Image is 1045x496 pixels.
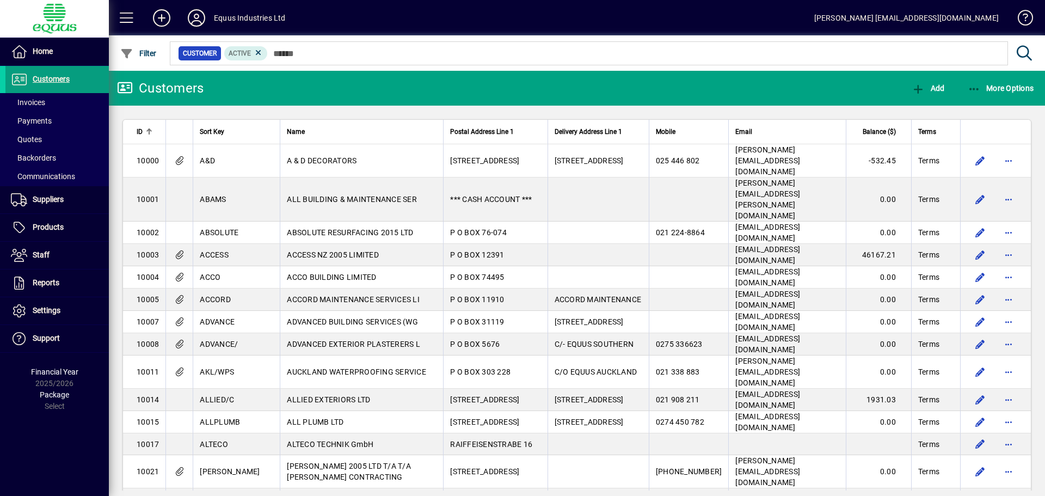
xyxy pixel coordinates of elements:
[814,9,999,27] div: [PERSON_NAME] [EMAIL_ADDRESS][DOMAIN_NAME]
[972,268,989,286] button: Edit
[918,466,939,477] span: Terms
[918,316,939,327] span: Terms
[450,228,507,237] span: P O BOX 76-074
[450,295,504,304] span: P O BOX 11910
[137,467,159,476] span: 10021
[11,154,56,162] span: Backorders
[33,334,60,342] span: Support
[735,126,839,138] div: Email
[1000,246,1017,264] button: More options
[450,273,504,281] span: P O BOX 74495
[137,156,159,165] span: 10000
[918,366,939,377] span: Terms
[656,418,704,426] span: 0274 450 782
[137,368,159,376] span: 10011
[909,78,947,98] button: Add
[287,250,379,259] span: ACCESS NZ 2005 LIMITED
[450,368,511,376] span: P O BOX 303 228
[11,98,45,107] span: Invoices
[450,418,519,426] span: [STREET_ADDRESS]
[5,112,109,130] a: Payments
[137,418,159,426] span: 10015
[200,273,220,281] span: ACCO
[5,93,109,112] a: Invoices
[450,440,532,449] span: RAIFFEISENSTRABE 16
[5,167,109,186] a: Communications
[735,223,800,242] span: [EMAIL_ADDRESS][DOMAIN_NAME]
[183,48,217,59] span: Customer
[287,340,420,348] span: ADVANCED EXTERIOR PLASTERERS L
[11,135,42,144] span: Quotes
[450,317,504,326] span: P O BOX 31119
[224,46,268,60] mat-chip: Activation Status: Active
[918,126,936,138] span: Terms
[972,335,989,353] button: Edit
[918,394,939,405] span: Terms
[972,313,989,330] button: Edit
[735,145,800,176] span: [PERSON_NAME][EMAIL_ADDRESS][DOMAIN_NAME]
[5,325,109,352] a: Support
[656,340,703,348] span: 0275 336623
[972,291,989,308] button: Edit
[555,395,624,404] span: [STREET_ADDRESS]
[200,156,215,165] span: A&D
[735,290,800,309] span: [EMAIL_ADDRESS][DOMAIN_NAME]
[846,333,911,356] td: 0.00
[735,267,800,287] span: [EMAIL_ADDRESS][DOMAIN_NAME]
[918,227,939,238] span: Terms
[33,195,64,204] span: Suppliers
[555,317,624,326] span: [STREET_ADDRESS]
[287,462,411,481] span: [PERSON_NAME] 2005 LTD T/A T/A [PERSON_NAME] CONTRACTING
[31,368,78,376] span: Financial Year
[200,195,226,204] span: ABAMS
[1000,335,1017,353] button: More options
[200,317,235,326] span: ADVANCE
[846,289,911,311] td: 0.00
[846,455,911,488] td: 0.00
[5,149,109,167] a: Backorders
[287,395,370,404] span: ALLIED EXTERIORS LTD
[1010,2,1031,38] a: Knowledge Base
[287,317,418,326] span: ADVANCED BUILDING SERVICES (WG
[137,440,159,449] span: 10017
[968,84,1034,93] span: More Options
[555,368,637,376] span: C/O EQUUS AUCKLAND
[5,186,109,213] a: Suppliers
[118,44,159,63] button: Filter
[918,417,939,427] span: Terms
[33,75,70,83] span: Customers
[5,130,109,149] a: Quotes
[200,228,238,237] span: ABSOLUTE
[450,126,514,138] span: Postal Address Line 1
[137,317,159,326] span: 10007
[912,84,944,93] span: Add
[846,411,911,433] td: 0.00
[972,246,989,264] button: Edit
[137,228,159,237] span: 10002
[200,368,234,376] span: AKL/WPS
[918,155,939,166] span: Terms
[200,340,238,348] span: ADVANCE/
[735,456,800,487] span: [PERSON_NAME][EMAIL_ADDRESS][DOMAIN_NAME]
[1000,313,1017,330] button: More options
[5,270,109,297] a: Reports
[972,363,989,381] button: Edit
[287,440,373,449] span: ALTECO TECHNIK GmbH
[287,126,305,138] span: Name
[555,126,622,138] span: Delivery Address Line 1
[735,312,800,332] span: [EMAIL_ADDRESS][DOMAIN_NAME]
[1000,191,1017,208] button: More options
[1000,363,1017,381] button: More options
[120,49,157,58] span: Filter
[137,126,143,138] span: ID
[200,250,229,259] span: ACCESS
[918,272,939,283] span: Terms
[11,172,75,181] span: Communications
[287,156,356,165] span: A & D DECORATORS
[5,38,109,65] a: Home
[1000,224,1017,241] button: More options
[972,224,989,241] button: Edit
[972,463,989,480] button: Edit
[656,368,700,376] span: 021 338 883
[33,223,64,231] span: Products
